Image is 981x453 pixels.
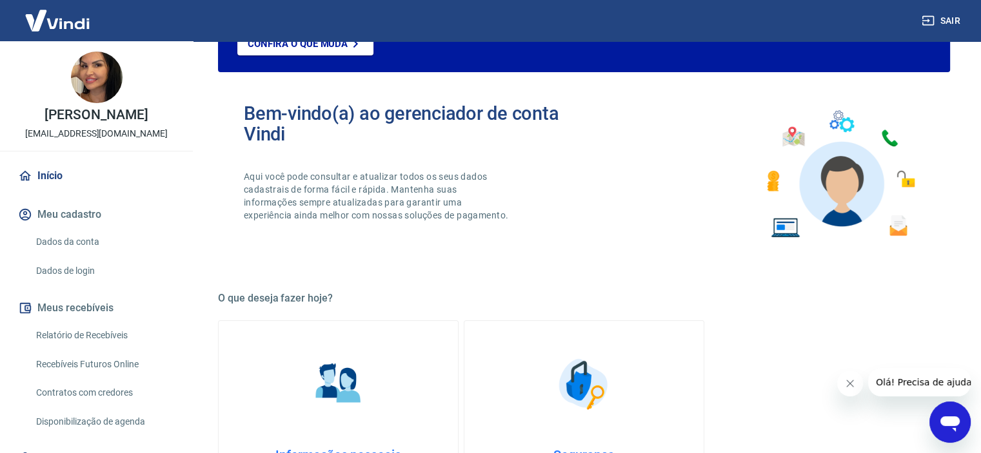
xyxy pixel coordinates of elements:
[919,9,966,33] button: Sair
[248,38,348,50] p: Confira o que muda
[837,371,863,396] iframe: Fechar mensagem
[31,351,177,378] a: Recebíveis Futuros Online
[218,292,950,305] h5: O que deseja fazer hoje?
[755,103,924,246] img: Imagem de um avatar masculino com diversos icones exemplificando as funcionalidades do gerenciado...
[552,352,617,416] img: Segurança
[929,401,971,443] iframe: Botão para abrir a janela de mensagens
[15,294,177,322] button: Meus recebíveis
[237,32,373,55] a: Confira o que muda
[25,127,168,140] p: [EMAIL_ADDRESS][DOMAIN_NAME]
[244,170,511,222] p: Aqui você pode consultar e atualizar todos os seus dados cadastrais de forma fácil e rápida. Mant...
[31,229,177,255] a: Dados da conta
[31,258,177,284] a: Dados de login
[306,352,371,416] img: Informações pessoais
[15,162,177,190] a: Início
[244,103,584,144] h2: Bem-vindo(a) ao gerenciador de conta Vindi
[71,52,123,103] img: 006e4728-2d8d-4a2c-a975-f79c4316de6d.jpeg
[868,368,971,396] iframe: Mensagem da empresa
[8,9,108,19] span: Olá! Precisa de ajuda?
[15,1,99,40] img: Vindi
[31,322,177,349] a: Relatório de Recebíveis
[45,108,148,122] p: [PERSON_NAME]
[31,380,177,406] a: Contratos com credores
[31,409,177,435] a: Disponibilização de agenda
[15,200,177,229] button: Meu cadastro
